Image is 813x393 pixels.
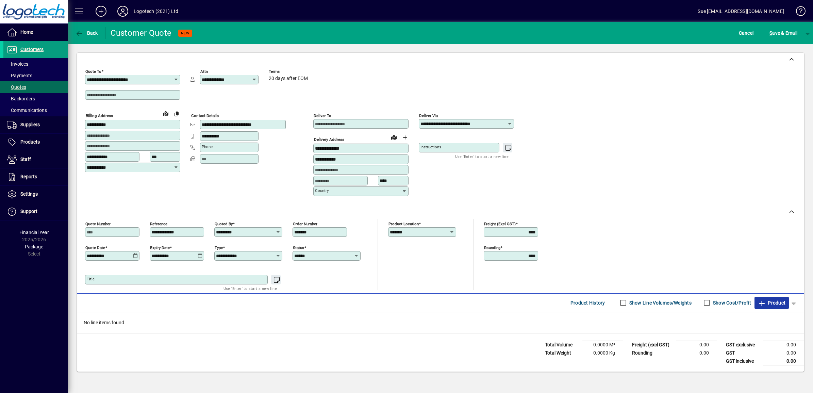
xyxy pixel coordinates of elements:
[7,108,47,113] span: Communications
[85,245,105,250] mat-label: Quote date
[77,312,804,333] div: No line items found
[3,203,68,220] a: Support
[791,1,804,23] a: Knowledge Base
[20,191,38,197] span: Settings
[85,221,111,226] mat-label: Quote number
[723,341,763,349] td: GST exclusive
[293,221,317,226] mat-label: Order number
[3,168,68,185] a: Reports
[3,134,68,151] a: Products
[3,104,68,116] a: Communications
[758,297,785,308] span: Product
[542,349,582,357] td: Total Weight
[314,113,331,118] mat-label: Deliver To
[20,29,33,35] span: Home
[269,76,308,81] span: 20 days after EOM
[763,357,804,365] td: 0.00
[20,47,44,52] span: Customers
[3,116,68,133] a: Suppliers
[87,277,95,281] mat-label: Title
[160,108,171,119] a: View on map
[484,221,516,226] mat-label: Freight (excl GST)
[484,245,500,250] mat-label: Rounding
[269,69,310,74] span: Terms
[3,58,68,70] a: Invoices
[150,221,167,226] mat-label: Reference
[134,6,178,17] div: Logotech (2021) Ltd
[20,139,40,145] span: Products
[455,152,509,160] mat-hint: Use 'Enter' to start a new line
[7,96,35,101] span: Backorders
[75,30,98,36] span: Back
[629,349,676,357] td: Rounding
[202,144,213,149] mat-label: Phone
[399,132,410,143] button: Choose address
[769,28,797,38] span: ave & Email
[19,230,49,235] span: Financial Year
[20,209,37,214] span: Support
[3,151,68,168] a: Staff
[3,81,68,93] a: Quotes
[171,108,182,119] button: Copy to Delivery address
[542,341,582,349] td: Total Volume
[568,297,608,309] button: Product History
[73,27,100,39] button: Back
[420,145,441,149] mat-label: Instructions
[181,31,189,35] span: NEW
[419,113,438,118] mat-label: Deliver via
[3,93,68,104] a: Backorders
[20,174,37,179] span: Reports
[570,297,605,308] span: Product History
[388,221,419,226] mat-label: Product location
[215,245,223,250] mat-label: Type
[676,349,717,357] td: 0.00
[723,349,763,357] td: GST
[582,349,623,357] td: 0.0000 Kg
[20,122,40,127] span: Suppliers
[293,245,304,250] mat-label: Status
[3,70,68,81] a: Payments
[7,73,32,78] span: Payments
[769,30,772,36] span: S
[90,5,112,17] button: Add
[7,84,26,90] span: Quotes
[754,297,789,309] button: Product
[7,61,28,67] span: Invoices
[712,299,751,306] label: Show Cost/Profit
[739,28,754,38] span: Cancel
[25,244,43,249] span: Package
[68,27,105,39] app-page-header-button: Back
[582,341,623,349] td: 0.0000 M³
[20,157,31,162] span: Staff
[112,5,134,17] button: Profile
[150,245,170,250] mat-label: Expiry date
[766,27,801,39] button: Save & Email
[3,24,68,41] a: Home
[388,132,399,143] a: View on map
[215,221,233,226] mat-label: Quoted by
[200,69,208,74] mat-label: Attn
[628,299,692,306] label: Show Line Volumes/Weights
[223,284,277,292] mat-hint: Use 'Enter' to start a new line
[763,341,804,349] td: 0.00
[111,28,172,38] div: Customer Quote
[315,188,329,193] mat-label: Country
[698,6,784,17] div: Sue [EMAIL_ADDRESS][DOMAIN_NAME]
[676,341,717,349] td: 0.00
[3,186,68,203] a: Settings
[763,349,804,357] td: 0.00
[723,357,763,365] td: GST inclusive
[737,27,756,39] button: Cancel
[629,341,676,349] td: Freight (excl GST)
[85,69,101,74] mat-label: Quote To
